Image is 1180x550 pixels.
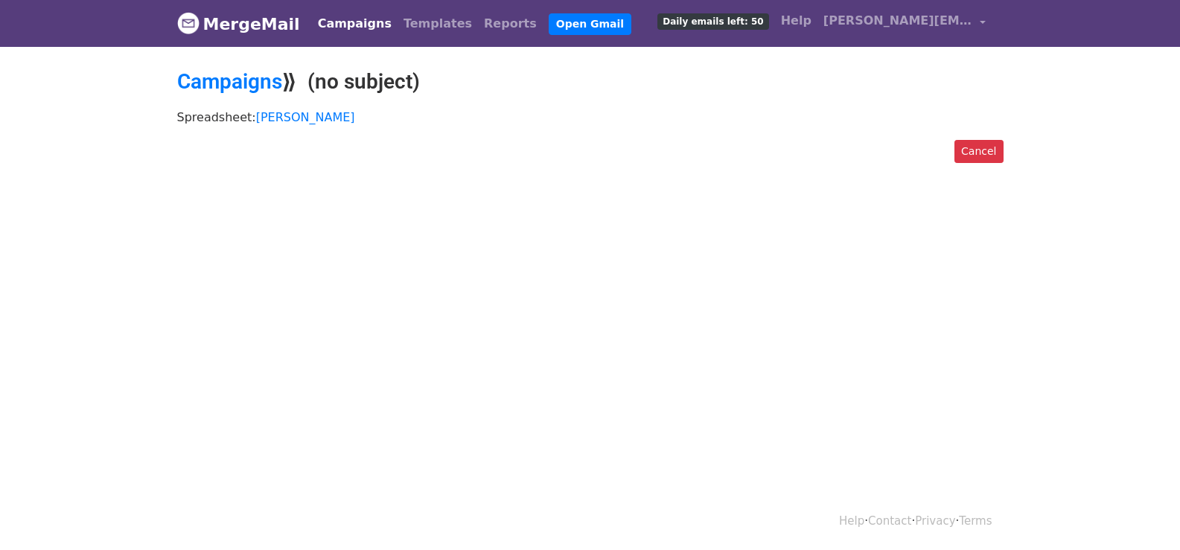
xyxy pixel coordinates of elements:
span: Daily emails left: 50 [657,13,768,30]
a: Cancel [954,140,1003,163]
a: MergeMail [177,8,300,39]
a: Campaigns [177,69,282,94]
iframe: Chat Widget [1106,479,1180,550]
a: Help [775,6,817,36]
a: Reports [478,9,543,39]
a: Privacy [915,514,955,528]
a: Contact [868,514,911,528]
a: Open Gmail [549,13,631,35]
a: [PERSON_NAME][EMAIL_ADDRESS][DOMAIN_NAME] [817,6,992,41]
a: Daily emails left: 50 [651,6,774,36]
span: [PERSON_NAME][EMAIL_ADDRESS][DOMAIN_NAME] [823,12,972,30]
a: [PERSON_NAME] [256,110,355,124]
img: MergeMail logo [177,12,200,34]
a: Help [839,514,864,528]
a: Campaigns [312,9,398,39]
a: Terms [959,514,992,528]
p: Spreadsheet: [177,109,1004,125]
a: Templates [398,9,478,39]
h2: ⟫ (no subject) [177,69,1004,95]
